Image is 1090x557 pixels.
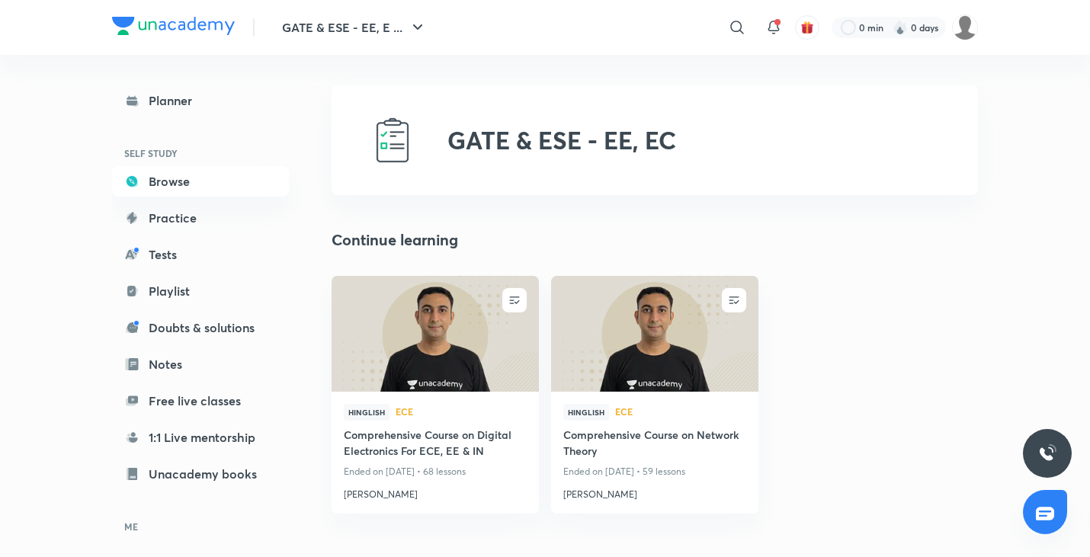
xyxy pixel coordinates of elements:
a: Tests [112,239,289,270]
span: ECE [615,407,746,416]
a: Playlist [112,276,289,306]
h2: GATE & ESE - EE, EC [447,126,676,155]
a: ECE [396,407,527,418]
img: new-thumbnail [549,274,760,392]
button: GATE & ESE - EE, E ... [273,12,436,43]
a: Planner [112,85,289,116]
img: streak [893,20,908,35]
img: avatar [800,21,814,34]
img: GATE & ESE - EE, EC [368,116,417,165]
a: [PERSON_NAME] [563,482,746,501]
span: Hinglish [563,404,609,421]
span: Hinglish [344,404,390,421]
a: Browse [112,166,289,197]
a: new-thumbnail [332,276,539,392]
span: ECE [396,407,527,416]
a: Notes [112,349,289,379]
button: avatar [795,15,819,40]
img: Company Logo [112,17,235,35]
p: Ended on [DATE] • 59 lessons [563,462,746,482]
a: ECE [615,407,746,418]
a: new-thumbnail [551,276,758,392]
p: Ended on [DATE] • 68 lessons [344,462,527,482]
a: Practice [112,203,289,233]
a: Doubts & solutions [112,312,289,343]
a: [PERSON_NAME] [344,482,527,501]
a: Comprehensive Course on Digital Electronics For ECE, EE & IN [344,427,527,462]
h6: ME [112,514,289,539]
img: ttu [1038,444,1056,463]
a: Free live classes [112,386,289,416]
a: Comprehensive Course on Network Theory [563,427,746,462]
img: new-thumbnail [329,274,540,392]
a: Company Logo [112,17,235,39]
a: Unacademy books [112,459,289,489]
h6: SELF STUDY [112,140,289,166]
h2: Continue learning [332,229,458,251]
a: 1:1 Live mentorship [112,422,289,453]
img: Tarun Kumar [952,14,978,40]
